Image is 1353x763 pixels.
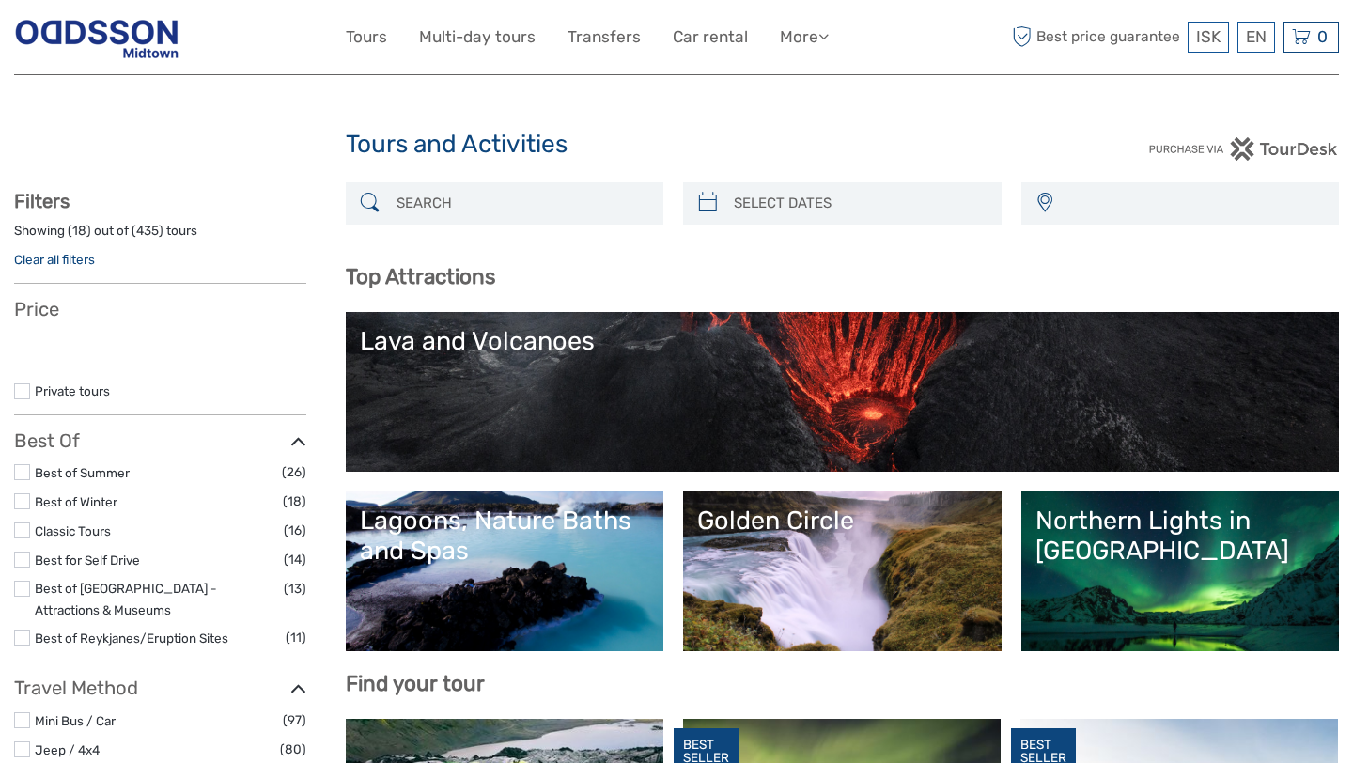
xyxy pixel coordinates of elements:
[1035,506,1326,637] a: Northern Lights in [GEOGRAPHIC_DATA]
[726,187,992,220] input: SELECT DATES
[1314,27,1330,46] span: 0
[14,190,70,212] strong: Filters
[346,671,485,696] b: Find your tour
[1008,22,1184,53] span: Best price guarantee
[389,187,655,220] input: SEARCH
[35,465,130,480] a: Best of Summer
[1035,506,1326,567] div: Northern Lights in [GEOGRAPHIC_DATA]
[346,264,495,289] b: Top Attractions
[697,506,988,637] a: Golden Circle
[35,494,117,509] a: Best of Winter
[280,739,306,760] span: (80)
[283,709,306,731] span: (97)
[346,130,1008,160] h1: Tours and Activities
[284,549,306,570] span: (14)
[282,461,306,483] span: (26)
[346,23,387,51] a: Tours
[360,326,1326,356] div: Lava and Volcanoes
[72,222,86,240] label: 18
[14,252,95,267] a: Clear all filters
[284,578,306,599] span: (13)
[14,14,179,60] img: Reykjavik Residence
[360,326,1326,458] a: Lava and Volcanoes
[136,222,159,240] label: 435
[35,553,140,568] a: Best for Self Drive
[568,23,641,51] a: Transfers
[1196,27,1221,46] span: ISK
[35,713,116,728] a: Mini Bus / Car
[419,23,536,51] a: Multi-day tours
[14,222,306,251] div: Showing ( ) out of ( ) tours
[360,506,650,637] a: Lagoons, Nature Baths and Spas
[14,298,306,320] h3: Price
[673,23,748,51] a: Car rental
[780,23,829,51] a: More
[35,742,100,757] a: Jeep / 4x4
[360,506,650,567] div: Lagoons, Nature Baths and Spas
[14,677,306,699] h3: Travel Method
[35,581,217,617] a: Best of [GEOGRAPHIC_DATA] - Attractions & Museums
[283,490,306,512] span: (18)
[284,520,306,541] span: (16)
[35,383,110,398] a: Private tours
[697,506,988,536] div: Golden Circle
[35,523,111,538] a: Classic Tours
[35,631,228,646] a: Best of Reykjanes/Eruption Sites
[286,627,306,648] span: (11)
[1237,22,1275,53] div: EN
[1148,137,1339,161] img: PurchaseViaTourDesk.png
[14,429,306,452] h3: Best Of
